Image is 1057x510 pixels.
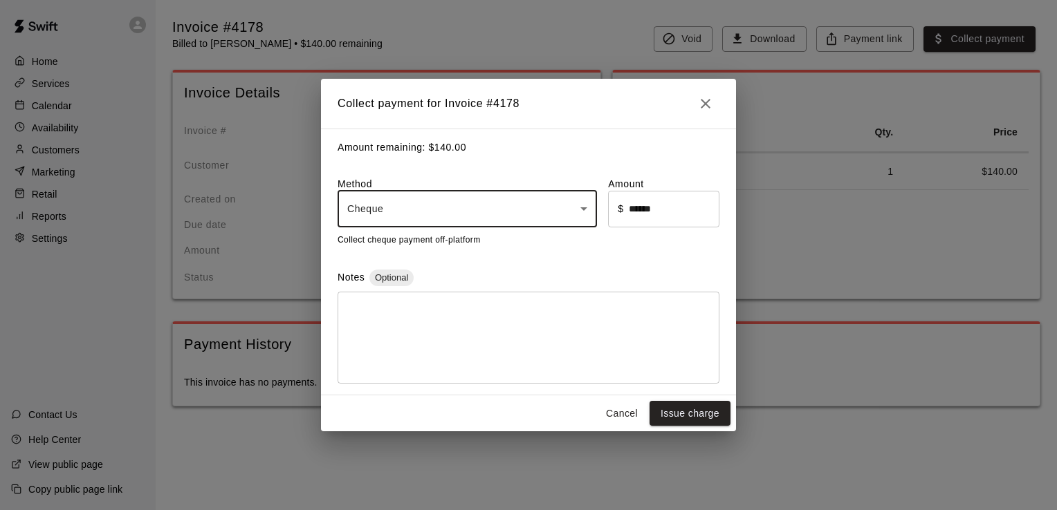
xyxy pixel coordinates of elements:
div: Cheque [338,191,597,227]
p: $ [618,202,623,216]
button: Cancel [600,401,644,426]
label: Notes [338,272,365,283]
span: Optional [369,272,414,283]
span: Collect cheque payment off-platform [338,235,481,245]
button: Issue charge [650,401,730,426]
label: Method [338,177,597,191]
h2: Collect payment for Invoice # 4178 [321,79,736,129]
p: Amount remaining: $ 140.00 [338,140,719,155]
button: Close [692,90,719,117]
label: Amount [608,177,719,191]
